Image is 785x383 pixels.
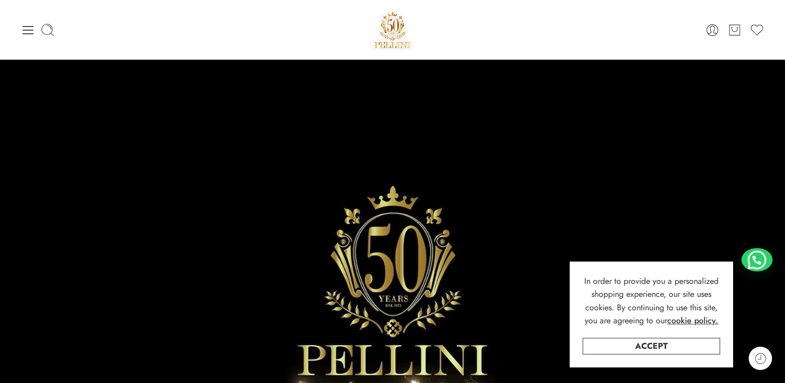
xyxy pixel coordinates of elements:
a: Login / Register [705,23,720,37]
a: cookie policy. [667,314,718,327]
a: Pellini - [370,8,415,52]
a: Accept [583,338,720,354]
img: Pellini [370,8,415,52]
a: Wishlist [750,23,764,37]
a: Cart [727,23,742,37]
span: In order to provide you a personalized shopping experience, our site uses cookies. By continuing ... [584,275,719,327]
